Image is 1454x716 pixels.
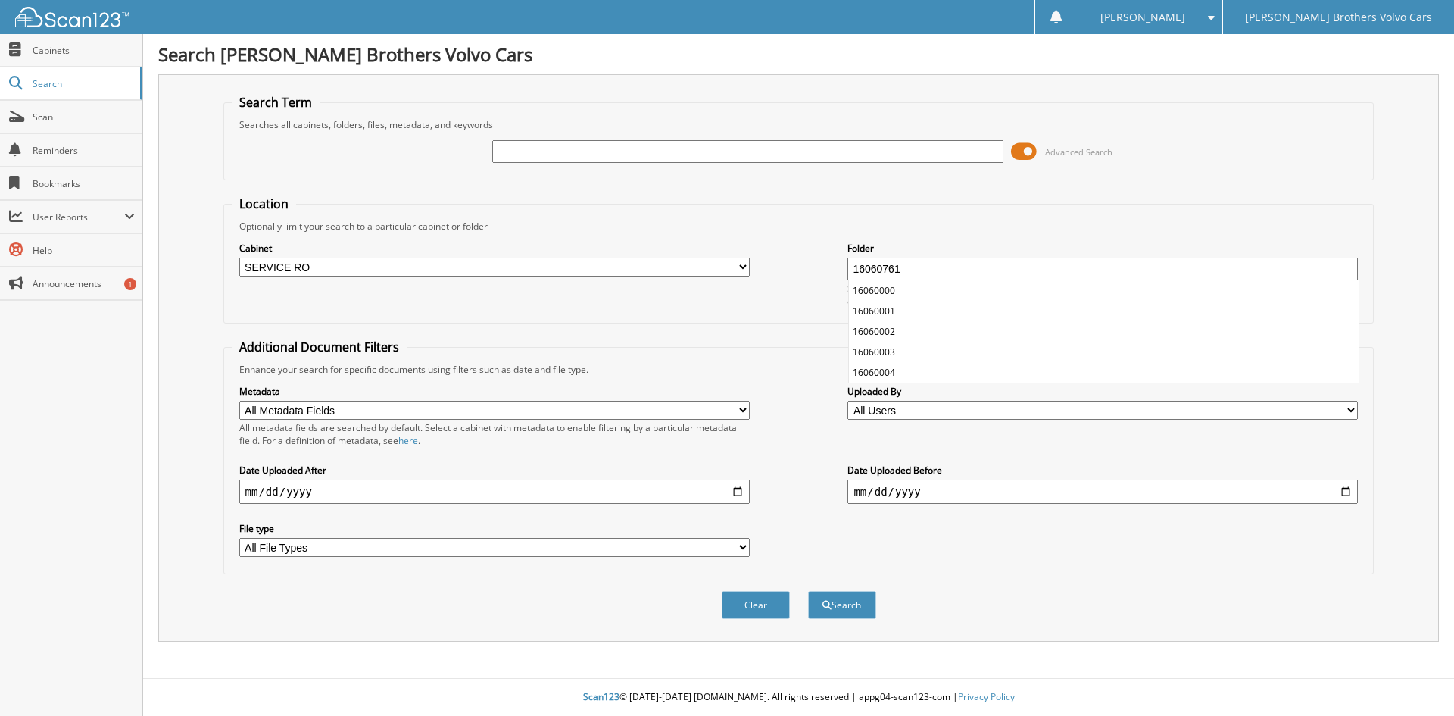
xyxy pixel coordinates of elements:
[239,421,750,447] div: All metadata fields are searched by default. Select a cabinet with metadata to enable filtering b...
[849,280,1359,301] li: 16060000
[239,464,750,477] label: Date Uploaded After
[232,220,1366,233] div: Optionally limit your search to a particular cabinet or folder
[232,118,1366,131] div: Searches all cabinets, folders, files, metadata, and keywords
[1245,13,1432,22] span: [PERSON_NAME] Brothers Volvo Cars
[849,383,1359,403] li: 16060005
[158,42,1439,67] h1: Search [PERSON_NAME] Brothers Volvo Cars
[847,242,1358,255] label: Folder
[33,111,135,124] span: Scan
[847,480,1358,504] input: end
[124,278,136,290] div: 1
[849,321,1359,342] li: 16060002
[33,177,135,190] span: Bookmarks
[808,591,876,619] button: Search
[15,7,129,27] img: scan123-logo-white.svg
[583,690,619,703] span: Scan123
[232,339,407,355] legend: Additional Document Filters
[849,301,1359,321] li: 16060001
[232,363,1366,376] div: Enhance your search for specific documents using filters such as date and file type.
[849,362,1359,383] li: 16060004
[398,434,418,447] a: here
[232,94,320,111] legend: Search Term
[33,77,133,90] span: Search
[847,464,1358,477] label: Date Uploaded Before
[847,385,1358,398] label: Uploaded By
[722,591,790,619] button: Clear
[1045,146,1112,158] span: Advanced Search
[958,690,1015,703] a: Privacy Policy
[33,144,135,157] span: Reminders
[239,480,750,504] input: start
[1100,13,1185,22] span: [PERSON_NAME]
[33,211,124,224] span: User Reports
[33,244,135,257] span: Help
[239,522,750,535] label: File type
[239,385,750,398] label: Metadata
[143,679,1454,716] div: © [DATE]-[DATE] [DOMAIN_NAME]. All rights reserved | appg04-scan123-com |
[239,242,750,255] label: Cabinet
[33,277,135,290] span: Announcements
[33,44,135,57] span: Cabinets
[849,342,1359,362] li: 16060003
[232,195,296,212] legend: Location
